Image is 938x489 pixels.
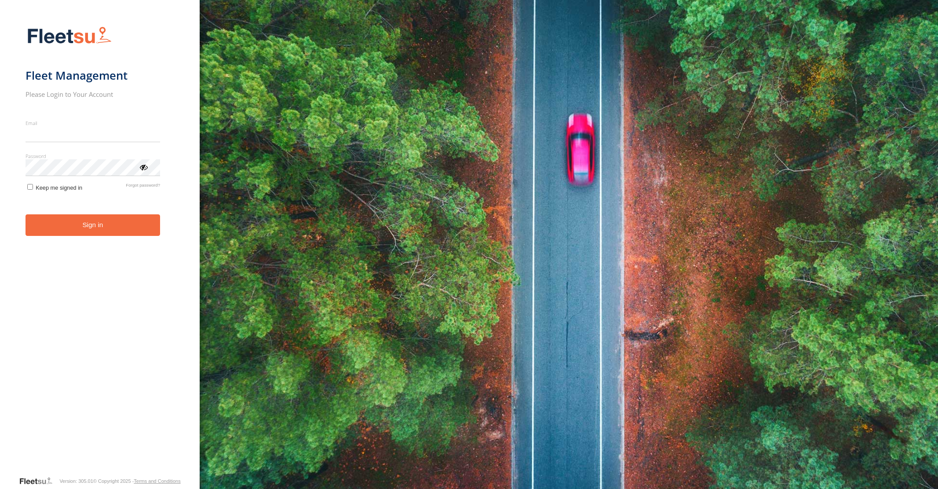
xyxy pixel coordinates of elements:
[27,184,33,190] input: Keep me signed in
[36,184,82,191] span: Keep me signed in
[19,477,59,485] a: Visit our Website
[26,68,161,83] h1: Fleet Management
[93,478,181,484] div: © Copyright 2025 -
[134,478,180,484] a: Terms and Conditions
[26,21,175,476] form: main
[26,25,113,47] img: Fleetsu
[26,90,161,99] h2: Please Login to Your Account
[59,478,93,484] div: Version: 305.01
[139,162,148,171] div: ViewPassword
[26,120,161,126] label: Email
[26,214,161,236] button: Sign in
[126,183,160,191] a: Forgot password?
[26,153,161,159] label: Password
